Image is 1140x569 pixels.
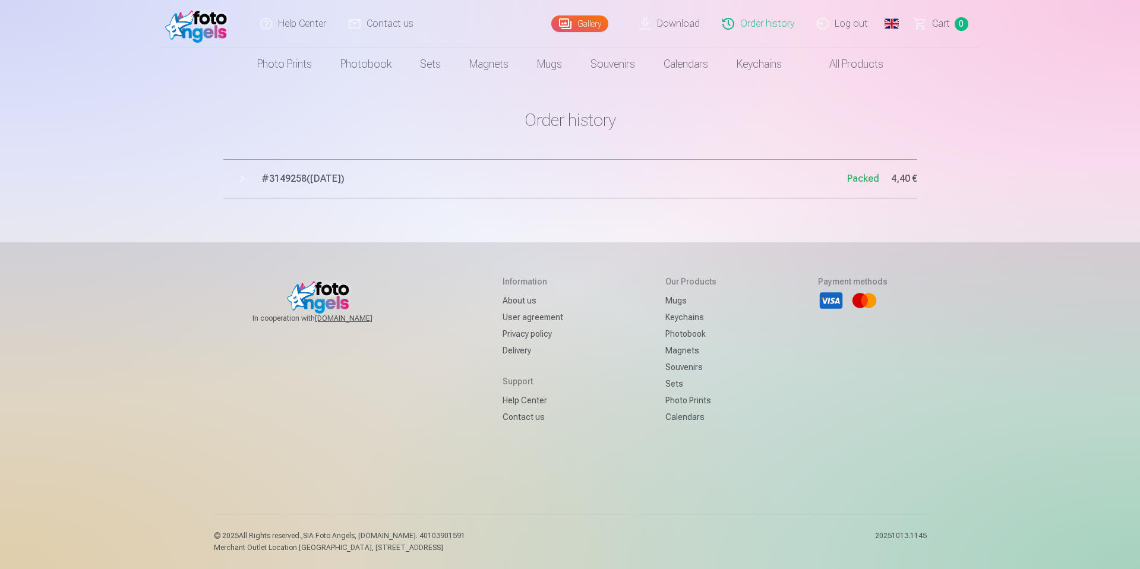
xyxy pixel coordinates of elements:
button: #3149258([DATE])Packed4,40 € [223,159,917,198]
a: Photo prints [243,48,326,81]
h5: Payment methods [818,276,888,287]
a: Souvenirs [665,359,716,375]
a: Photobook [665,325,716,342]
span: Packed [847,173,879,184]
p: © 2025 All Rights reserved. , [214,531,465,540]
a: Keychains [665,309,716,325]
a: Keychains [722,48,796,81]
a: User agreement [503,309,563,325]
p: Merchant Outlet Location [GEOGRAPHIC_DATA], [STREET_ADDRESS] [214,543,465,552]
a: Magnets [455,48,523,81]
h5: Information [503,276,563,287]
a: Sets [665,375,716,392]
h1: Order history [223,109,917,131]
a: Sets [406,48,455,81]
span: In cooperation with [252,314,401,323]
a: About us [503,292,563,309]
a: Calendars [649,48,722,81]
h5: Our products [665,276,716,287]
a: Delivery [503,342,563,359]
a: All products [796,48,898,81]
li: Mastercard [851,287,877,314]
span: SIA Foto Angels, [DOMAIN_NAME]. 40103901591 [303,532,465,540]
a: Magnets [665,342,716,359]
a: Contact us [503,409,563,425]
a: Privacy policy [503,325,563,342]
a: Photobook [326,48,406,81]
img: /fa2 [165,5,233,43]
a: Gallery [551,15,608,32]
span: 0 [955,17,968,31]
a: Calendars [665,409,716,425]
p: 20251013.1145 [875,531,927,552]
span: Сart [932,17,950,31]
li: Visa [818,287,844,314]
a: Souvenirs [576,48,649,81]
a: Mugs [523,48,576,81]
span: # 3149258 ( [DATE] ) [261,172,847,186]
span: 4,40 € [891,172,917,186]
a: Help Center [503,392,563,409]
a: Photo prints [665,392,716,409]
a: Mugs [665,292,716,309]
a: [DOMAIN_NAME] [315,314,401,323]
h5: Support [503,375,563,387]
